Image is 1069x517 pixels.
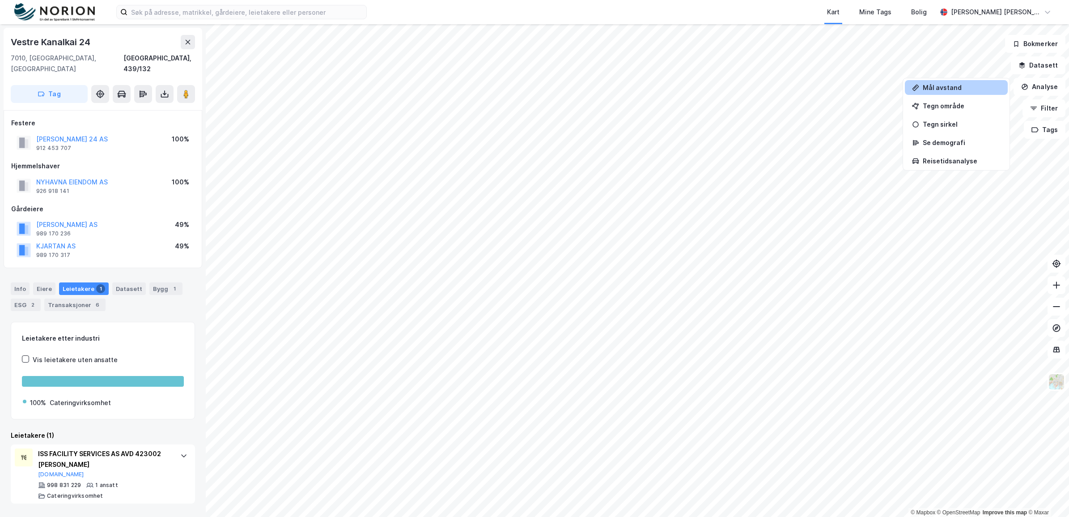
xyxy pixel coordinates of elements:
[112,282,146,295] div: Datasett
[923,139,1001,146] div: Se demografi
[11,282,30,295] div: Info
[36,145,71,152] div: 912 453 707
[95,482,118,489] div: 1 ansatt
[149,282,182,295] div: Bygg
[11,85,88,103] button: Tag
[937,509,980,516] a: OpenStreetMap
[859,7,891,17] div: Mine Tags
[923,120,1001,128] div: Tegn sirkel
[59,282,109,295] div: Leietakere
[93,300,102,309] div: 6
[96,284,105,293] div: 1
[36,188,69,195] div: 926 918 141
[11,118,195,128] div: Festere
[172,134,189,145] div: 100%
[36,252,70,259] div: 989 170 317
[11,35,92,49] div: Vestre Kanalkai 24
[1022,99,1065,117] button: Filter
[28,300,37,309] div: 2
[33,282,55,295] div: Eiere
[33,355,118,365] div: Vis leietakere uten ansatte
[11,204,195,214] div: Gårdeiere
[11,430,195,441] div: Leietakere (1)
[38,471,84,478] button: [DOMAIN_NAME]
[50,397,111,408] div: Cateringvirksomhet
[44,299,106,311] div: Transaksjoner
[1024,474,1069,517] div: Kontrollprogram for chat
[175,241,189,252] div: 49%
[175,219,189,230] div: 49%
[911,7,927,17] div: Bolig
[11,161,195,171] div: Hjemmelshaver
[923,84,1001,91] div: Mål avstand
[30,397,46,408] div: 100%
[11,53,123,74] div: 7010, [GEOGRAPHIC_DATA], [GEOGRAPHIC_DATA]
[47,492,103,500] div: Cateringvirksomhet
[22,333,184,344] div: Leietakere etter industri
[1024,474,1069,517] iframe: Chat Widget
[123,53,195,74] div: [GEOGRAPHIC_DATA], 439/132
[170,284,179,293] div: 1
[172,177,189,188] div: 100%
[1048,373,1065,390] img: Z
[47,482,81,489] div: 998 831 229
[36,230,71,237] div: 989 170 236
[923,157,1001,165] div: Reisetidsanalyse
[827,7,840,17] div: Kart
[1024,121,1065,139] button: Tags
[983,509,1027,516] a: Improve this map
[1014,78,1065,96] button: Analyse
[14,3,95,21] img: norion-logo.80e7a08dc31c2e691866.png
[1011,56,1065,74] button: Datasett
[911,509,935,516] a: Mapbox
[127,5,366,19] input: Søk på adresse, matrikkel, gårdeiere, leietakere eller personer
[38,449,171,470] div: ISS FACILITY SERVICES AS AVD 423002 [PERSON_NAME]
[951,7,1040,17] div: [PERSON_NAME] [PERSON_NAME]
[1005,35,1065,53] button: Bokmerker
[923,102,1001,110] div: Tegn område
[11,299,41,311] div: ESG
